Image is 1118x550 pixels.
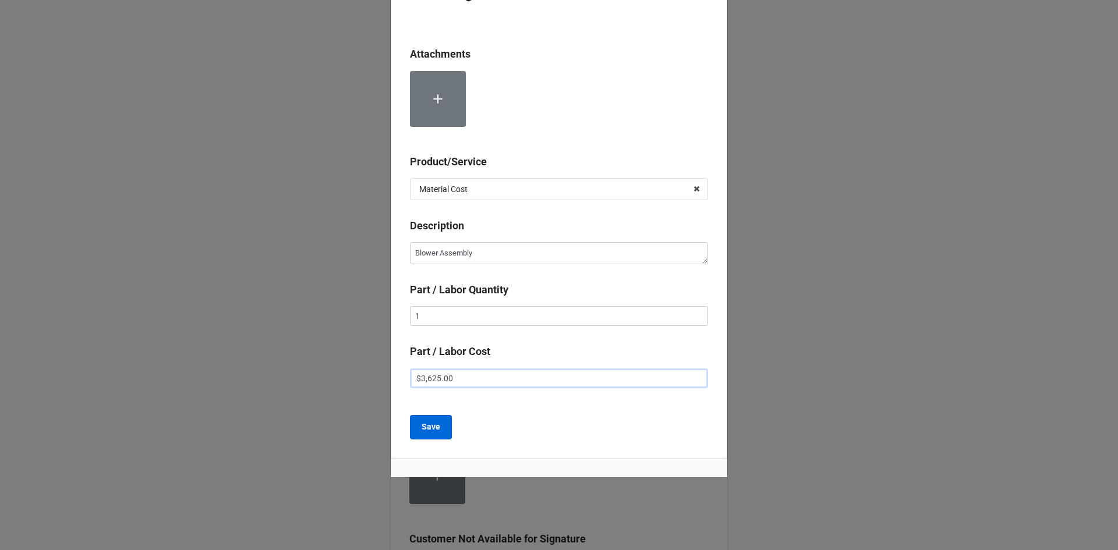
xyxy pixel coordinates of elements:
[419,185,468,193] div: Material Cost
[410,343,490,360] label: Part / Labor Cost
[410,46,470,62] label: Attachments
[410,242,708,264] textarea: Blower Assembly
[422,421,440,433] b: Save
[410,154,487,170] label: Product/Service
[410,415,452,439] button: Save
[410,218,464,234] label: Description
[410,282,508,298] label: Part / Labor Quantity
